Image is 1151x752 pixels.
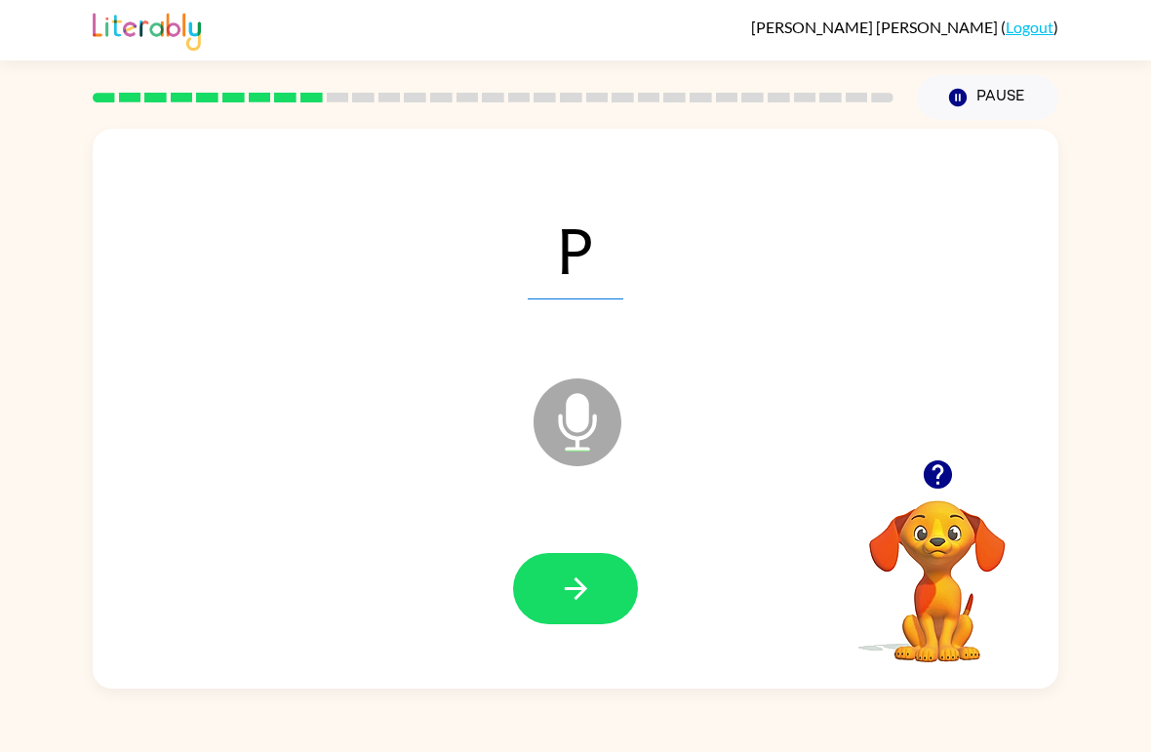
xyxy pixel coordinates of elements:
button: Pause [917,75,1058,120]
video: Your browser must support playing .mp4 files to use Literably. Please try using another browser. [840,470,1035,665]
img: Literably [93,8,201,51]
a: Logout [1006,18,1053,36]
span: [PERSON_NAME] [PERSON_NAME] [751,18,1001,36]
div: ( ) [751,18,1058,36]
span: P [528,198,623,299]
